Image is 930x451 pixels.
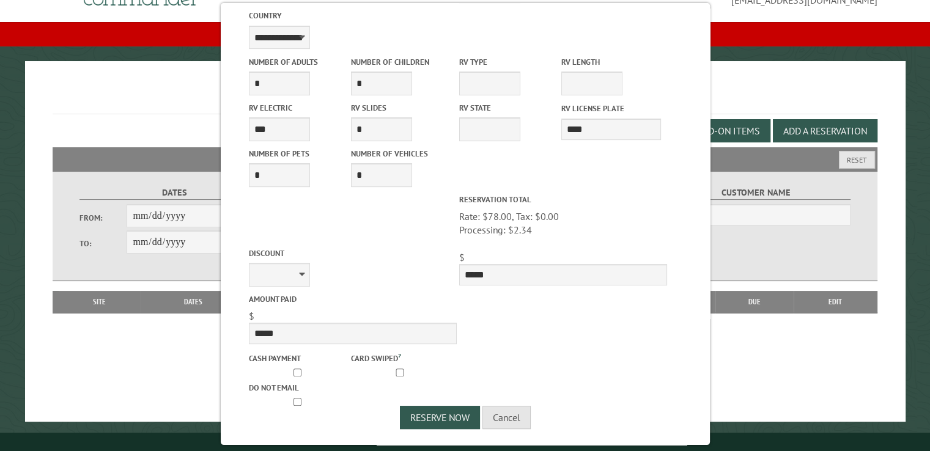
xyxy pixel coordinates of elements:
button: Edit Add-on Items [665,119,770,142]
label: Do not email [248,382,348,394]
label: RV Electric [248,102,348,114]
label: Country [248,10,456,21]
label: Reservation Total [459,194,666,205]
label: To: [79,238,127,249]
label: Discount [248,248,456,259]
h2: Filters [53,147,877,170]
div: Processing: $2.34 [459,223,666,237]
label: Customer Name [661,186,851,200]
th: Site [59,291,140,313]
label: Amount paid [248,293,456,305]
a: ? [397,351,400,360]
button: Reserve Now [400,406,480,429]
label: RV Slides [350,102,450,114]
label: Number of Adults [248,56,348,68]
label: RV Length [561,56,661,68]
th: Due [715,291,794,313]
th: Edit [794,291,877,313]
th: Dates [140,291,246,313]
h1: Reservations [53,81,877,114]
span: $ [459,251,464,263]
label: Number of Children [350,56,450,68]
button: Add a Reservation [773,119,877,142]
button: Reset [839,151,875,169]
span: Rate: $78.00, Tax: $0.00 [459,210,666,237]
label: Cash payment [248,353,348,364]
label: RV Type [459,56,558,68]
label: RV State [459,102,558,114]
label: Card swiped [350,351,450,364]
small: © Campground Commander LLC. All rights reserved. [396,438,534,446]
label: Dates [79,186,270,200]
label: From: [79,212,127,224]
label: Number of Vehicles [350,148,450,159]
label: Number of Pets [248,148,348,159]
button: Cancel [482,406,531,429]
label: RV License Plate [561,103,661,114]
span: $ [248,310,254,322]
